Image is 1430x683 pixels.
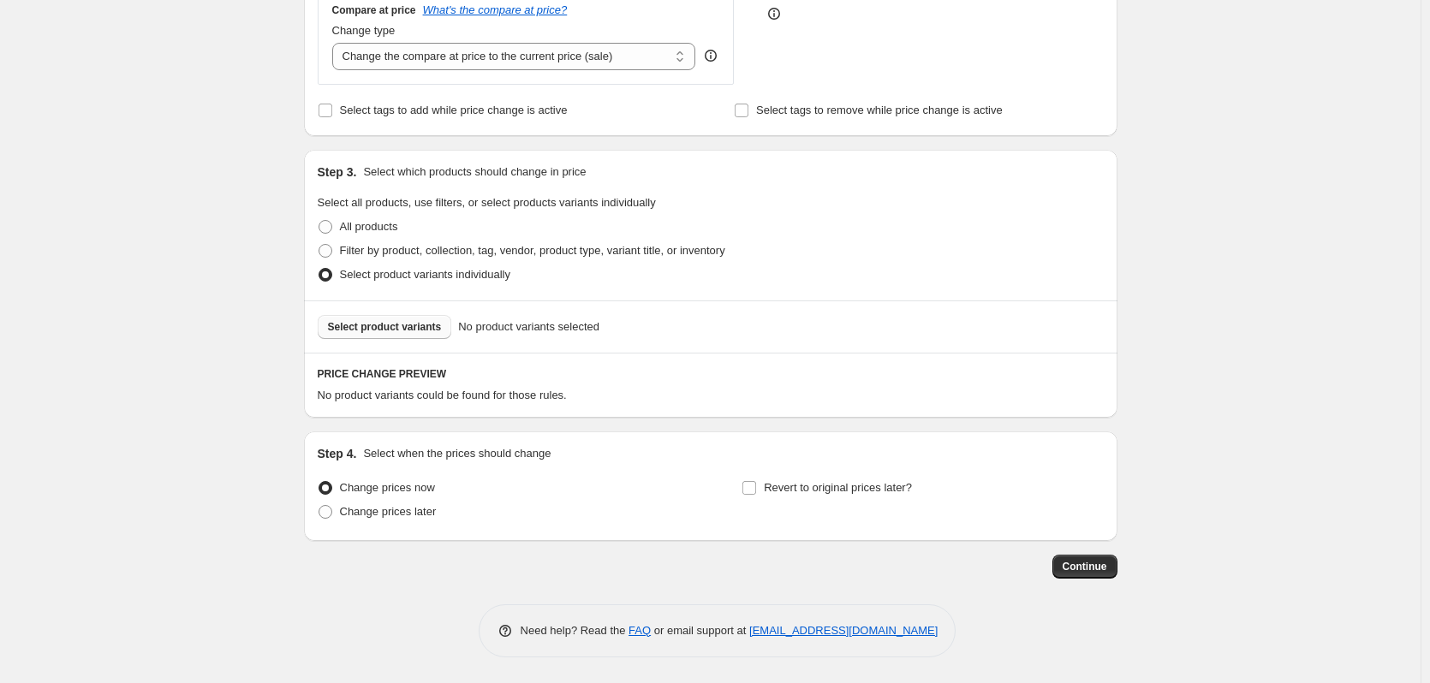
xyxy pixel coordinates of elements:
span: No product variants could be found for those rules. [318,389,567,401]
span: Change prices later [340,505,437,518]
h2: Step 3. [318,163,357,181]
p: Select when the prices should change [363,445,551,462]
div: help [702,47,719,64]
button: Continue [1052,555,1117,579]
button: Select product variants [318,315,452,339]
span: All products [340,220,398,233]
h6: PRICE CHANGE PREVIEW [318,367,1104,381]
span: Select tags to add while price change is active [340,104,568,116]
span: Filter by product, collection, tag, vendor, product type, variant title, or inventory [340,244,725,257]
h3: Compare at price [332,3,416,17]
p: Select which products should change in price [363,163,586,181]
span: or email support at [651,624,749,637]
span: Revert to original prices later? [764,481,912,494]
h2: Step 4. [318,445,357,462]
a: [EMAIL_ADDRESS][DOMAIN_NAME] [749,624,938,637]
span: Select all products, use filters, or select products variants individually [318,196,656,209]
span: Change type [332,24,396,37]
span: Select product variants [328,320,442,334]
span: No product variants selected [458,318,599,336]
span: Continue [1063,560,1107,573]
span: Change prices now [340,481,435,494]
a: FAQ [629,624,651,637]
span: Need help? Read the [521,624,629,637]
span: Select tags to remove while price change is active [756,104,1003,116]
button: What's the compare at price? [423,3,568,16]
span: Select product variants individually [340,268,510,281]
